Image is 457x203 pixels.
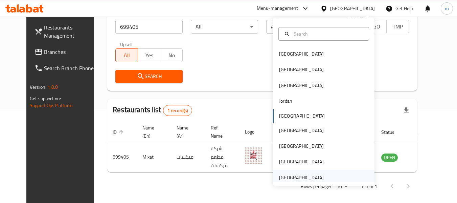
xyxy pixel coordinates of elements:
[279,158,324,165] div: [GEOGRAPHIC_DATA]
[141,50,158,60] span: Yes
[411,122,435,142] th: Action
[44,23,97,40] span: Restaurants Management
[205,142,239,172] td: شركة مطعم ميكسات
[330,5,375,12] div: [GEOGRAPHIC_DATA]
[121,72,177,81] span: Search
[163,50,180,60] span: No
[270,142,294,172] td: 1
[29,19,103,44] a: Restaurants Management
[137,142,171,172] td: Mixat
[417,153,429,161] div: Menu
[386,20,409,33] button: TMP
[279,127,324,134] div: [GEOGRAPHIC_DATA]
[138,48,160,62] button: Yes
[367,22,384,32] span: TGO
[115,48,138,62] button: All
[47,83,58,92] span: 1.0.0
[279,174,324,181] div: [GEOGRAPHIC_DATA]
[398,102,414,119] div: Export file
[171,142,205,172] td: ميكسات
[177,124,197,140] span: Name (Ar)
[107,142,137,172] td: 699405
[301,182,331,191] p: Rows per page:
[279,82,324,89] div: [GEOGRAPHIC_DATA]
[334,182,350,192] div: Rows per page:
[44,48,97,56] span: Branches
[279,66,324,73] div: [GEOGRAPHIC_DATA]
[445,5,449,12] span: m
[142,124,163,140] span: Name (En)
[118,50,135,60] span: All
[163,107,192,114] span: 1 record(s)
[113,128,125,136] span: ID
[115,20,183,34] input: Search for restaurant name or ID..
[29,44,103,60] a: Branches
[120,42,133,46] label: Upsell
[364,20,387,33] button: TGO
[239,122,270,142] th: Logo
[30,101,73,110] a: Support.OpsPlatform
[279,50,324,58] div: [GEOGRAPHIC_DATA]
[211,124,231,140] span: Ref. Name
[291,30,365,38] input: Search
[361,182,377,191] p: 1-1 of 1
[257,4,298,13] div: Menu-management
[115,70,183,83] button: Search
[160,48,183,62] button: No
[107,122,435,172] table: enhanced table
[29,60,103,76] a: Search Branch Phone
[191,20,258,34] div: All
[30,83,46,92] span: Version:
[30,94,61,103] span: Get support on:
[270,122,294,142] th: Branches
[381,154,398,161] span: OPEN
[389,22,406,32] span: TMP
[245,147,262,164] img: Mixat
[279,142,324,150] div: [GEOGRAPHIC_DATA]
[266,20,334,34] div: All
[113,105,192,116] h2: Restaurants list
[163,105,192,116] div: Total records count
[279,97,292,105] div: Jordan
[381,128,403,136] span: Status
[44,64,97,72] span: Search Branch Phone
